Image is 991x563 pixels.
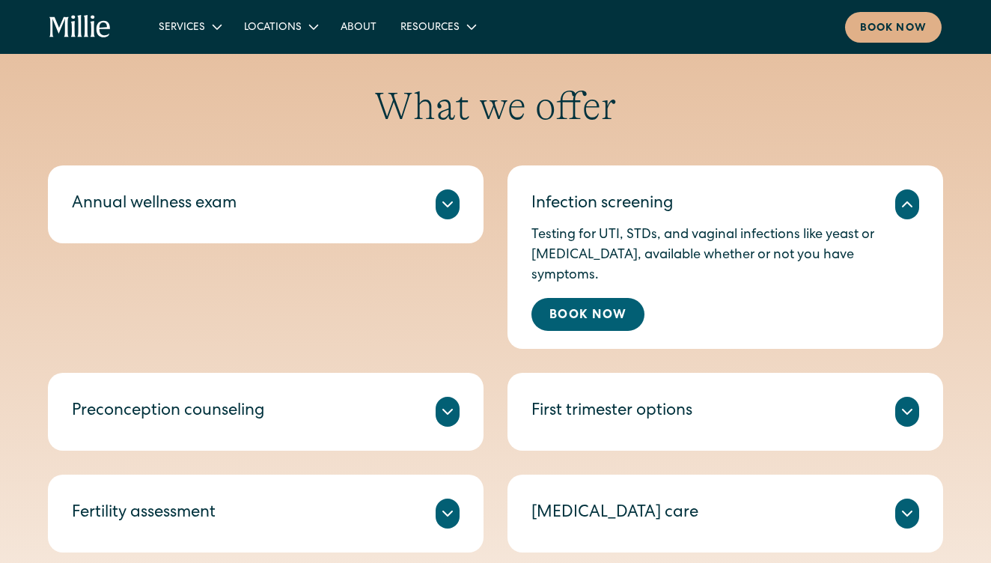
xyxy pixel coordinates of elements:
[845,12,942,43] a: Book now
[72,400,265,424] div: Preconception counseling
[531,298,644,331] a: Book Now
[244,20,302,36] div: Locations
[388,14,487,39] div: Resources
[531,502,698,526] div: [MEDICAL_DATA] care
[147,14,232,39] div: Services
[329,14,388,39] a: About
[531,400,692,424] div: First trimester options
[531,192,674,217] div: Infection screening
[72,192,237,217] div: Annual wellness exam
[159,20,205,36] div: Services
[531,225,919,286] p: Testing for UTI, STDs, and vaginal infections like yeast or [MEDICAL_DATA], available whether or ...
[72,502,216,526] div: Fertility assessment
[860,21,927,37] div: Book now
[232,14,329,39] div: Locations
[400,20,460,36] div: Resources
[49,15,111,39] a: home
[48,83,943,130] h2: What we offer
